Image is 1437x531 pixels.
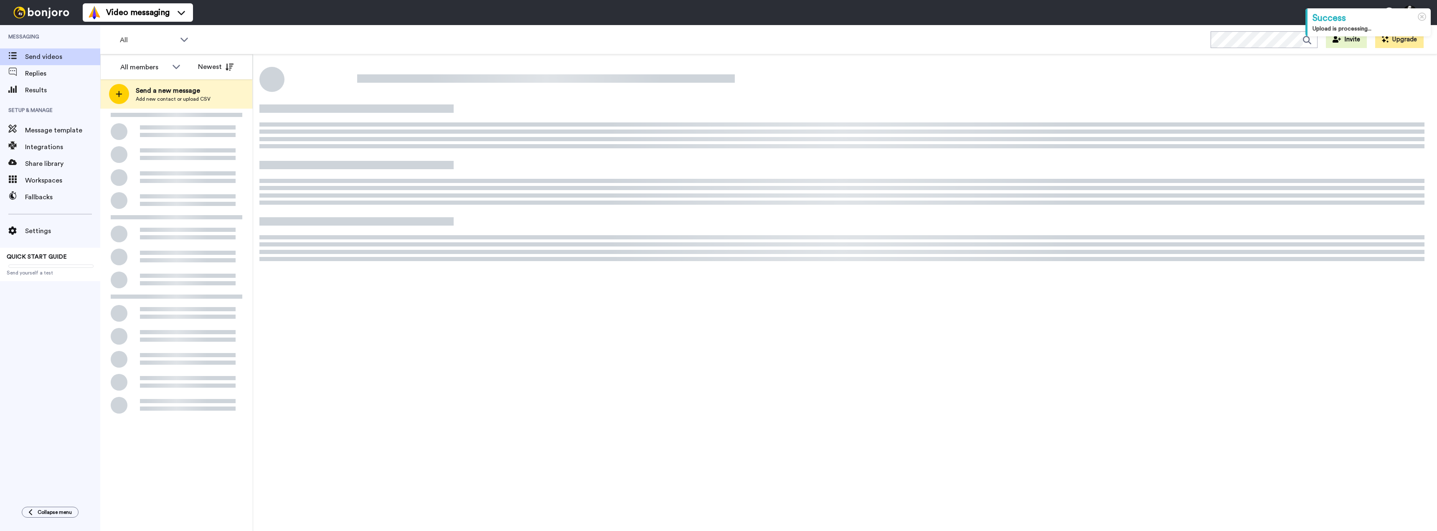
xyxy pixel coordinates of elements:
[136,86,211,96] span: Send a new message
[1326,31,1367,48] button: Invite
[1313,25,1426,33] div: Upload is processing...
[25,192,100,202] span: Fallbacks
[10,7,73,18] img: bj-logo-header-white.svg
[25,85,100,95] span: Results
[120,62,168,72] div: All members
[7,254,67,260] span: QUICK START GUIDE
[25,142,100,152] span: Integrations
[1375,31,1424,48] button: Upgrade
[25,226,100,236] span: Settings
[106,7,170,18] span: Video messaging
[1313,12,1426,25] div: Success
[88,6,101,19] img: vm-color.svg
[25,175,100,185] span: Workspaces
[120,35,176,45] span: All
[7,269,94,276] span: Send yourself a test
[25,125,100,135] span: Message template
[136,96,211,102] span: Add new contact or upload CSV
[38,509,72,516] span: Collapse menu
[25,159,100,169] span: Share library
[22,507,79,518] button: Collapse menu
[25,69,100,79] span: Replies
[25,52,100,62] span: Send videos
[192,58,240,75] button: Newest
